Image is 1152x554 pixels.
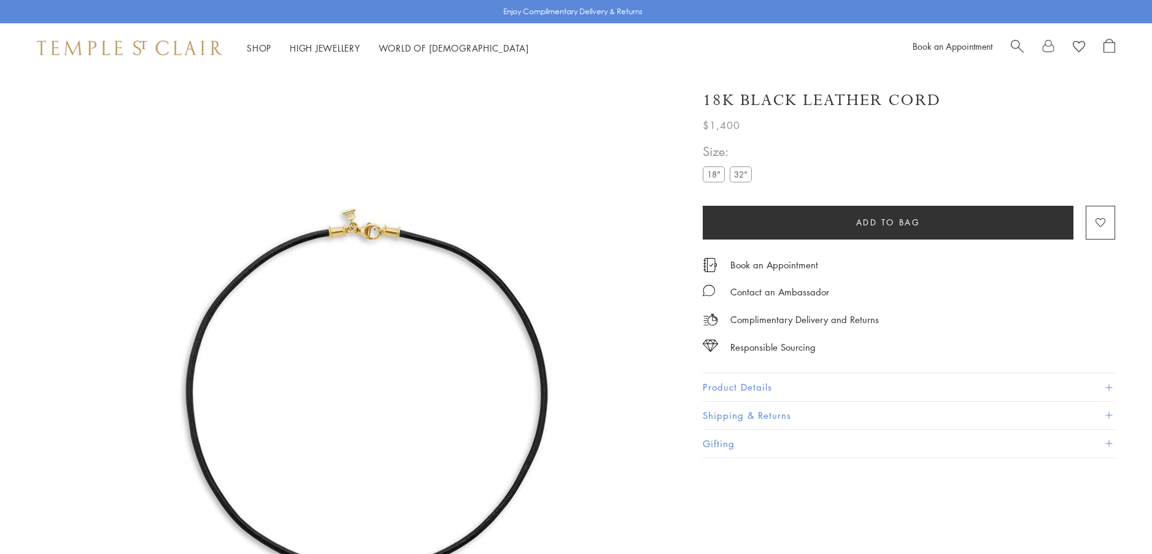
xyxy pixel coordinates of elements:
[503,6,643,18] p: Enjoy Complimentary Delivery & Returns
[247,41,529,56] nav: Main navigation
[1104,39,1115,57] a: Open Shopping Bag
[703,373,1115,401] button: Product Details
[703,117,740,133] span: $1,400
[1073,39,1085,57] a: View Wishlist
[703,90,941,111] h1: 18K Black Leather Cord
[1011,39,1024,57] a: Search
[703,206,1073,240] button: Add to bag
[703,141,757,162] span: Size:
[703,430,1115,458] button: Gifting
[703,166,725,182] label: 18"
[730,340,816,355] div: Responsible Sourcing
[730,258,818,271] a: Book an Appointment
[379,42,529,54] a: World of [DEMOGRAPHIC_DATA]World of [DEMOGRAPHIC_DATA]
[247,42,271,54] a: ShopShop
[730,312,879,327] p: Complimentary Delivery and Returns
[703,258,717,272] img: icon_appointment.svg
[913,40,992,52] a: Book an Appointment
[703,340,718,352] img: icon_sourcing.svg
[856,216,921,229] span: Add to bag
[730,284,829,300] div: Contact an Ambassador
[703,284,715,297] img: MessageIcon-01_2.svg
[290,42,360,54] a: High JewelleryHigh Jewellery
[730,166,752,182] label: 32"
[703,312,718,327] img: icon_delivery.svg
[703,402,1115,429] button: Shipping & Returns
[37,41,222,55] img: Temple St. Clair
